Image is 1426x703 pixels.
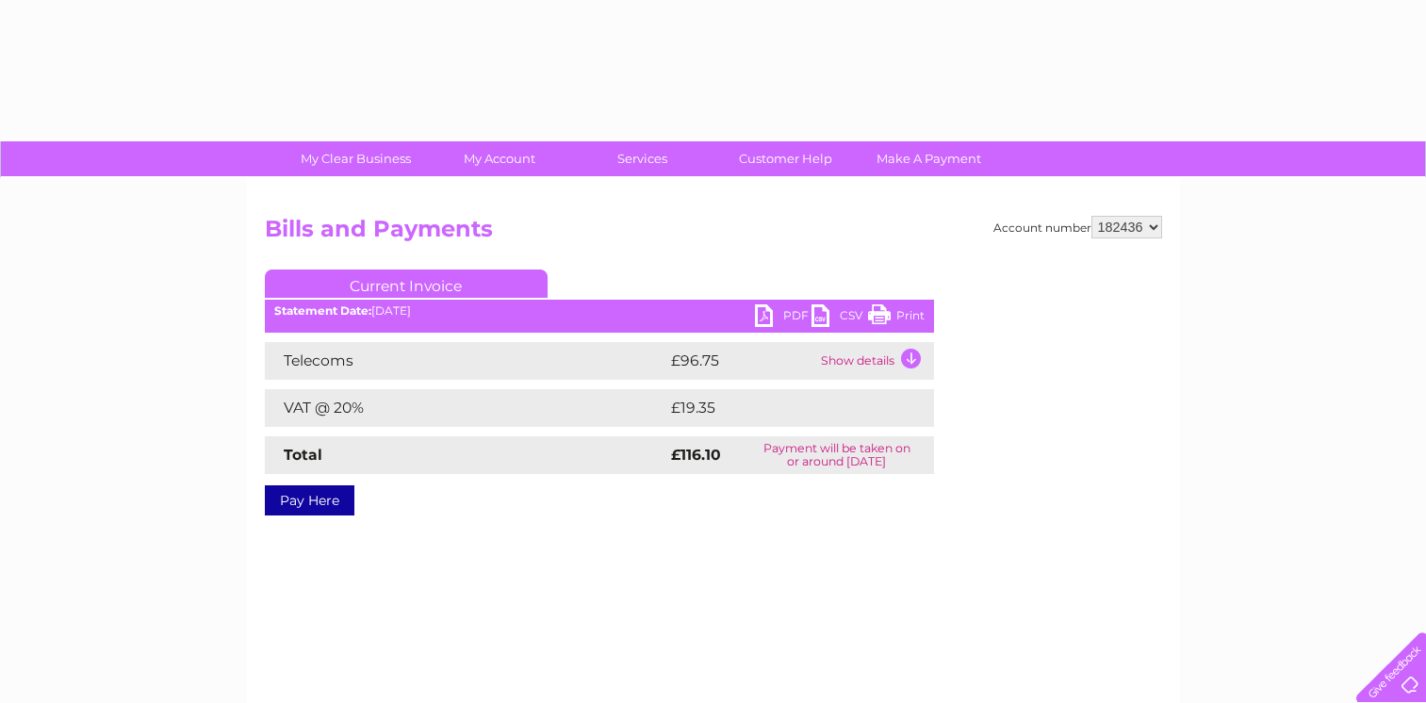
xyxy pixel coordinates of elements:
td: Payment will be taken on or around [DATE] [740,436,934,474]
strong: £116.10 [671,446,721,464]
a: Pay Here [265,485,354,515]
a: Make A Payment [851,141,1007,176]
td: VAT @ 20% [265,389,666,427]
td: Telecoms [265,342,666,380]
strong: Total [284,446,322,464]
b: Statement Date: [274,303,371,318]
a: Customer Help [708,141,863,176]
a: CSV [811,304,868,332]
a: PDF [755,304,811,332]
a: Current Invoice [265,270,548,298]
a: My Account [421,141,577,176]
div: Account number [993,216,1162,238]
a: Print [868,304,925,332]
div: [DATE] [265,304,934,318]
h2: Bills and Payments [265,216,1162,252]
td: £96.75 [666,342,816,380]
a: Services [565,141,720,176]
td: £19.35 [666,389,894,427]
td: Show details [816,342,934,380]
a: My Clear Business [278,141,434,176]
